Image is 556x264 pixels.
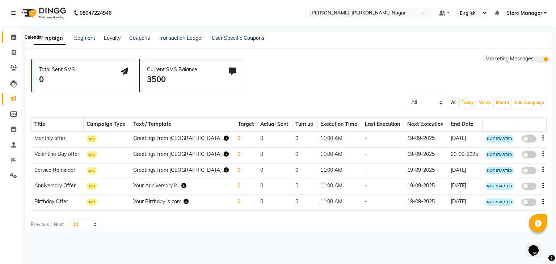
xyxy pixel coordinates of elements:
td: - [362,195,404,211]
td: - [362,147,404,163]
th: Execution Time [317,118,362,132]
th: Campaign Type [84,118,130,132]
td: 11:00 AM [317,163,362,179]
td: - [362,131,404,147]
a: Coupons [129,35,150,41]
td: 11:00 AM [317,147,362,163]
td: 0 [235,147,257,163]
td: [DATE] [448,163,482,179]
td: - [362,163,404,179]
a: Campaign [34,32,66,45]
button: Month [494,98,511,108]
td: Greetings from [GEOGRAPHIC_DATA].. [130,131,235,147]
td: 19-09-2025 [404,195,448,211]
a: Segment [74,35,95,41]
td: Greetings from [GEOGRAPHIC_DATA].. [130,147,235,163]
a: Transaction Ledger [159,35,203,41]
td: Monthly offer [31,131,84,147]
td: 0 [292,179,317,195]
td: [DATE] [448,195,482,211]
td: 11:00 AM [317,195,362,211]
td: 0 [235,131,257,147]
th: Last Execution [362,118,404,132]
td: 11:00 AM [317,179,362,195]
button: Today [460,98,476,108]
td: 0 [292,195,317,211]
th: Actual Sent [257,118,292,132]
td: 19-09-2025 [404,131,448,147]
td: 19-09-2025 [404,179,448,195]
label: false [522,167,536,174]
div: Total Sent SMS [39,66,75,73]
td: Birthday Offer [31,195,84,211]
span: Marketing Messages [485,55,534,62]
span: NOT STARTED [485,135,514,142]
span: NOT STARTED [485,199,514,206]
th: Title [31,118,84,132]
span: sms [87,151,97,158]
td: - [362,179,404,195]
td: 19-09-2025 [404,147,448,163]
button: All [449,98,458,108]
label: false [522,183,536,190]
td: Anniversary Offer [31,179,84,195]
td: 0 [292,131,317,147]
td: Your Birthday is com.. [130,195,235,211]
a: User Specific Coupons [212,35,264,41]
b: 08047224946 [80,3,111,23]
td: 0 [257,163,292,179]
span: sms [87,199,97,206]
span: Store Manager [506,9,542,17]
img: logo [18,3,68,23]
td: 0 [235,195,257,211]
td: Your Anniversary is .. [130,179,235,195]
label: false [522,151,536,158]
td: 19-09-2025 [404,163,448,179]
td: [DATE] [448,131,482,147]
td: 0 [292,163,317,179]
td: Service Reminder [31,163,84,179]
th: Target [235,118,257,132]
th: Next Execution [404,118,448,132]
div: 0 [39,73,75,85]
span: sms [87,167,97,174]
div: 3500 [147,73,197,85]
td: 11:00 AM [317,131,362,147]
div: Calendar [23,33,45,42]
span: sms [87,183,97,190]
span: NOT STARTED [485,183,514,190]
td: 0 [257,195,292,211]
iframe: chat widget [526,235,549,257]
button: Add Campaign [512,98,546,108]
th: Turn up [292,118,317,132]
th: End Date [448,118,482,132]
span: NOT STARTED [485,151,514,158]
div: Current SMS Balance [147,66,197,73]
label: false [522,135,536,142]
a: Loyalty [104,35,121,41]
span: NOT STARTED [485,167,514,174]
td: Valentine Day offer [31,147,84,163]
button: Week [477,98,493,108]
td: [DATE] [448,179,482,195]
td: Greetings from [GEOGRAPHIC_DATA].. [130,163,235,179]
td: 0 [235,163,257,179]
td: 0 [257,147,292,163]
th: Text / Template [130,118,235,132]
label: false [522,199,536,206]
td: 0 [257,179,292,195]
td: 20-09-2025 [448,147,482,163]
td: 0 [292,147,317,163]
span: sms [87,135,97,142]
td: 0 [235,179,257,195]
td: 0 [257,131,292,147]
